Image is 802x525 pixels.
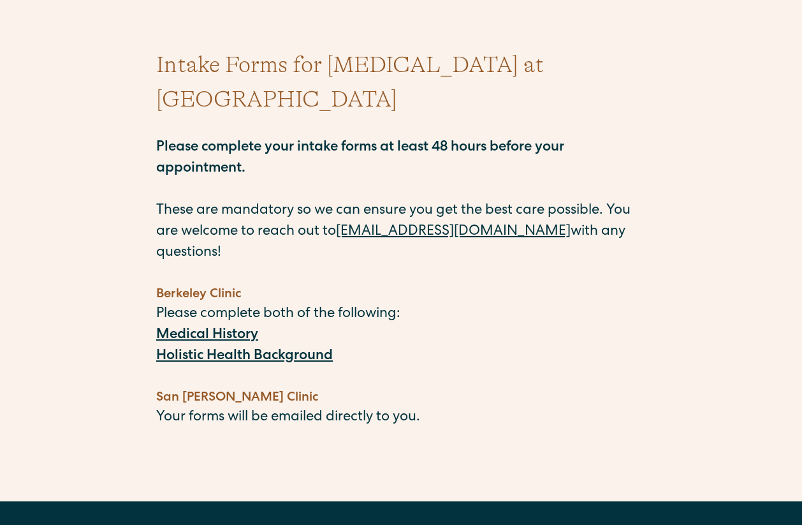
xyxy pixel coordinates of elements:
[156,350,333,364] a: Holistic Health Background
[156,329,258,343] a: Medical History
[156,117,646,264] p: These are mandatory so we can ensure you get the best care possible. You are welcome to reach out...
[156,264,646,285] p: ‍
[336,225,571,239] a: [EMAIL_ADDRESS][DOMAIN_NAME]
[156,392,318,404] strong: San [PERSON_NAME] Clinic
[156,288,241,301] strong: Berkeley Clinic
[156,304,646,325] p: Please complete both of the following:
[156,408,646,429] p: Your forms will be emailed directly to you.
[156,367,646,388] p: ‍
[156,48,646,117] h1: Intake Forms for [MEDICAL_DATA] at [GEOGRAPHIC_DATA]
[156,450,646,471] p: ‍
[156,429,646,450] p: ‍
[156,141,564,176] strong: Please complete your intake forms at least 48 hours before your appointment.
